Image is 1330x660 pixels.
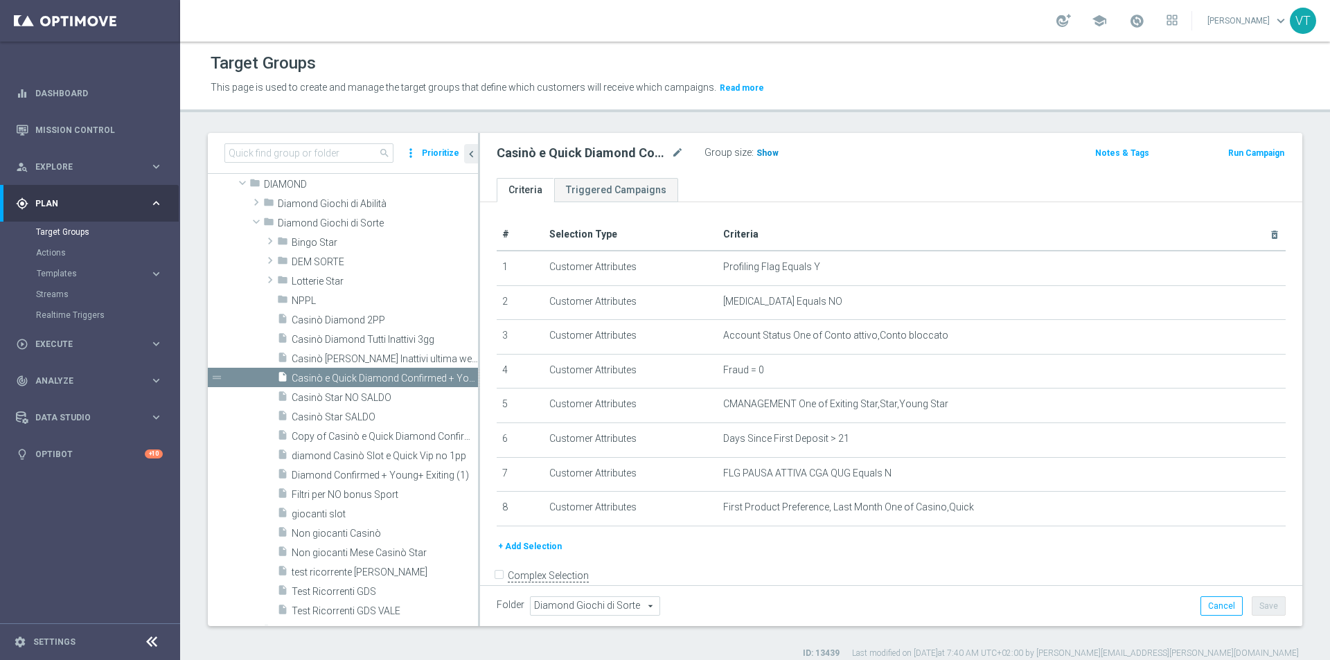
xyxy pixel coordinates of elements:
[723,467,892,479] span: FLG PAUSA ATTIVA CGA QUG Equals N
[277,565,288,581] i: insert_drive_file
[277,468,288,484] i: insert_drive_file
[277,449,288,465] i: insert_drive_file
[292,411,478,423] span: Casin&#xF2; Star SALDO
[292,373,478,384] span: Casin&#xF2; e Quick Diamond Confirmed &#x2B; Young&#x2B; Exiting
[35,163,150,171] span: Explore
[1094,145,1151,161] button: Notes & Tags
[292,470,478,481] span: Diamond Confirmed &#x2B; Young&#x2B; Exiting (1)
[756,148,779,158] span: Show
[15,125,163,136] button: Mission Control
[277,391,288,407] i: insert_drive_file
[150,197,163,210] i: keyboard_arrow_right
[497,492,544,526] td: 8
[1269,229,1280,240] i: delete_forever
[15,161,163,172] button: person_search Explore keyboard_arrow_right
[292,237,478,249] span: Bingo Star
[277,294,288,310] i: folder
[497,599,524,611] label: Folder
[15,449,163,460] button: lightbulb Optibot +10
[404,143,418,163] i: more_vert
[211,53,316,73] h1: Target Groups
[544,251,718,285] td: Customer Attributes
[277,429,288,445] i: insert_drive_file
[36,289,144,300] a: Streams
[723,296,842,307] span: [MEDICAL_DATA] Equals NO
[292,605,478,617] span: Test Ricorrenti GDS VALE
[1206,10,1290,31] a: [PERSON_NAME]keyboard_arrow_down
[36,226,144,238] a: Target Groups
[224,143,393,163] input: Quick find group or folder
[16,411,150,424] div: Data Studio
[277,274,288,290] i: folder
[15,375,163,386] button: track_changes Analyze keyboard_arrow_right
[292,276,478,287] span: Lotterie Star
[211,82,716,93] span: This page is used to create and manage the target groups that define which customers will receive...
[35,199,150,208] span: Plan
[544,492,718,526] td: Customer Attributes
[16,161,150,173] div: Explore
[723,261,820,273] span: Profiling Flag Equals Y
[36,268,163,279] button: Templates keyboard_arrow_right
[37,269,150,278] div: Templates
[35,75,163,112] a: Dashboard
[497,251,544,285] td: 1
[704,147,752,159] label: Group size
[15,88,163,99] div: equalizer Dashboard
[263,623,274,639] i: folder
[16,436,163,472] div: Optibot
[497,539,563,554] button: + Add Selection
[277,604,288,620] i: insert_drive_file
[497,389,544,423] td: 5
[1273,13,1288,28] span: keyboard_arrow_down
[1227,145,1286,161] button: Run Campaign
[497,354,544,389] td: 4
[292,295,478,307] span: NPPL
[277,352,288,368] i: insert_drive_file
[718,80,765,96] button: Read more
[723,398,948,410] span: CMANAGEMENT One of Exiting Star,Star,Young Star
[277,255,288,271] i: folder
[292,586,478,598] span: Test Ricorrenti GDS
[544,389,718,423] td: Customer Attributes
[277,507,288,523] i: insert_drive_file
[497,320,544,355] td: 3
[36,310,144,321] a: Realtime Triggers
[544,422,718,457] td: Customer Attributes
[554,178,678,202] a: Triggered Campaigns
[544,285,718,320] td: Customer Attributes
[33,638,76,646] a: Settings
[16,75,163,112] div: Dashboard
[1092,13,1107,28] span: school
[292,450,478,462] span: diamond Casin&#xF2; Slot e Quick Vip no 1pp
[671,145,684,161] i: mode_edit
[278,625,478,636] span: Diamond Multi
[852,648,1299,659] label: Last modified on [DATE] at 7:40 AM UTC+02:00 by [PERSON_NAME][EMAIL_ADDRESS][PERSON_NAME][DOMAIN_...
[277,235,288,251] i: folder
[379,148,390,159] span: search
[723,364,764,376] span: Fraud = 0
[544,354,718,389] td: Customer Attributes
[16,375,150,387] div: Analyze
[277,410,288,426] i: insert_drive_file
[497,422,544,457] td: 6
[464,144,478,163] button: chevron_left
[292,528,478,539] span: Non giocanti Casin&#xF2;
[35,413,150,422] span: Data Studio
[263,216,274,232] i: folder
[277,488,288,503] i: insert_drive_file
[278,217,478,229] span: Diamond Giochi di Sorte
[36,242,179,263] div: Actions
[292,392,478,404] span: Casin&#xF2; Star NO SALDO
[15,198,163,209] div: gps_fixed Plan keyboard_arrow_right
[544,320,718,355] td: Customer Attributes
[36,284,179,305] div: Streams
[15,339,163,350] div: play_circle_outline Execute keyboard_arrow_right
[292,334,478,346] span: Casin&#xF2; Diamond Tutti Inattivi 3gg
[264,179,478,190] span: DIAMOND
[16,338,150,350] div: Execute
